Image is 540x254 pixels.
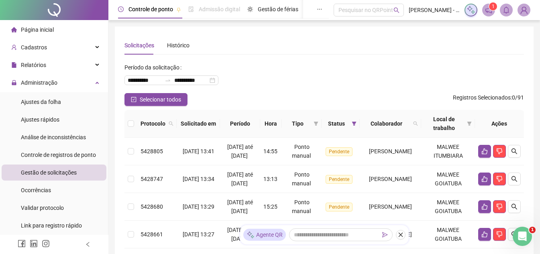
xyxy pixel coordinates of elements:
td: MALWEE GOIATUBA [421,221,475,248]
span: [PERSON_NAME] [369,176,412,182]
iframe: Intercom live chat [513,227,532,246]
span: Pendente [326,203,353,211]
span: 13:13 [263,176,277,182]
span: left [85,242,91,247]
span: Página inicial [21,26,54,33]
span: search [167,118,175,130]
span: notification [485,6,492,14]
span: search [169,121,173,126]
span: file-done [188,6,194,12]
td: MALWEE GOIATUBA [421,193,475,221]
span: [DATE] 13:41 [183,148,214,154]
span: swap-right [165,77,171,83]
span: [DATE] 13:34 [183,176,214,182]
span: Controle de registros de ponto [21,152,96,158]
span: 5428661 [141,231,163,238]
span: dislike [496,203,503,210]
span: clock-circle [118,6,124,12]
span: Status [325,119,348,128]
span: like [481,203,488,210]
span: file [11,62,17,68]
span: Gestão de férias [258,6,298,12]
span: Colaborador [363,119,410,128]
span: search [413,121,418,126]
span: home [11,27,17,33]
span: filter [350,118,358,130]
label: Período da solicitação [124,61,185,74]
span: Link para registro rápido [21,222,82,229]
span: 5428680 [141,203,163,210]
span: 1 [492,4,495,9]
span: Relatórios [21,62,46,68]
div: Agente QR [243,229,286,241]
span: like [481,176,488,182]
span: Cadastros [21,44,47,51]
span: 5428747 [141,176,163,182]
span: search [393,7,399,13]
span: Ponto manual [292,144,311,159]
img: sparkle-icon.fc2bf0ac1784a2077858766a79e2daf3.svg [467,6,475,14]
div: Solicitações [124,41,154,50]
span: to [165,77,171,83]
span: dislike [496,148,503,154]
span: [PERSON_NAME] [369,148,412,154]
span: filter [314,121,318,126]
span: Validar protocolo [21,205,64,211]
span: filter [352,121,357,126]
span: Pendente [326,175,353,184]
span: search [511,203,518,210]
span: filter [312,118,320,130]
span: facebook [18,240,26,248]
span: Tipo [285,119,310,128]
th: Período [220,110,260,138]
span: linkedin [30,240,38,248]
span: Ponto manual [292,199,311,214]
span: : 0 / 91 [453,93,524,106]
span: Selecionar todos [140,95,181,104]
span: [DATE] até [DATE] [227,199,253,214]
span: 1 [529,227,536,233]
span: [PERSON_NAME] [369,203,412,210]
span: 14:55 [263,148,277,154]
td: MALWEE ITUMBIARA [421,138,475,165]
span: Ocorrências [21,187,51,193]
span: [DATE] até [DATE] [227,227,253,242]
span: Administração [21,79,57,86]
th: Hora [260,110,282,138]
span: search [511,231,518,238]
span: 5428805 [141,148,163,154]
span: pushpin [176,7,181,12]
span: filter [465,113,473,134]
span: Local de trabalho [424,115,464,132]
span: dislike [496,176,503,182]
span: instagram [42,240,50,248]
span: send [382,232,388,238]
span: bell [503,6,510,14]
span: [DATE] até [DATE] [227,171,253,187]
span: search [511,176,518,182]
span: 15:25 [263,203,277,210]
span: Registros Selecionados [453,94,511,101]
span: like [481,231,488,238]
img: sparkle-icon.fc2bf0ac1784a2077858766a79e2daf3.svg [247,231,255,239]
span: filter [467,121,472,126]
span: Admissão digital [199,6,240,12]
span: search [412,118,420,130]
span: Ajustes rápidos [21,116,59,123]
td: MALWEE GOIATUBA [421,165,475,193]
span: [PERSON_NAME] - EXCLUSIVA MALWEE [409,6,460,14]
span: lock [11,80,17,85]
span: Protocolo [141,119,165,128]
span: [DATE] até [DATE] [227,144,253,159]
img: 7489 [518,4,530,16]
span: Análise de inconsistências [21,134,86,140]
span: close [398,232,403,238]
div: Ações [478,119,521,128]
span: user-add [11,45,17,50]
span: sun [247,6,253,12]
span: search [511,148,518,154]
span: Ponto manual [292,171,311,187]
span: ellipsis [317,6,322,12]
span: dislike [496,231,503,238]
button: Selecionar todos [124,93,187,106]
